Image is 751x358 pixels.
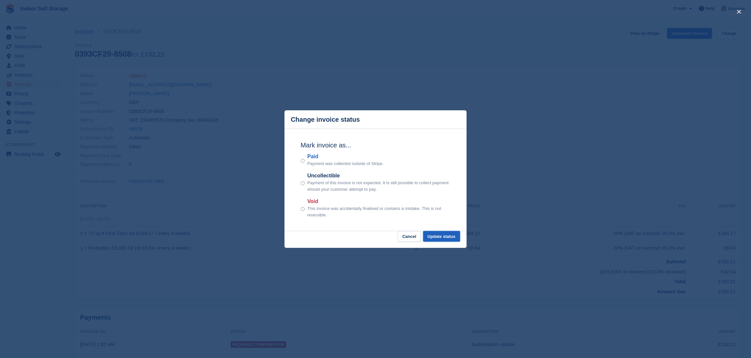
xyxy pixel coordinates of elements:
[291,116,360,123] p: Change invoice status
[734,7,744,17] button: close
[307,180,450,192] p: Payment of this invoice is not expected. It is still possible to collect payment should your cust...
[307,205,450,218] p: This invoice was accidentally finalised or contains a mistake. This is not reversible.
[307,153,383,160] label: Paid
[423,231,460,242] button: Update status
[307,160,383,167] p: Payment was collected outside of Stripe.
[301,140,451,150] h2: Mark invoice as...
[398,231,421,242] button: Cancel
[307,172,450,180] label: Uncollectible
[307,198,450,205] label: Void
